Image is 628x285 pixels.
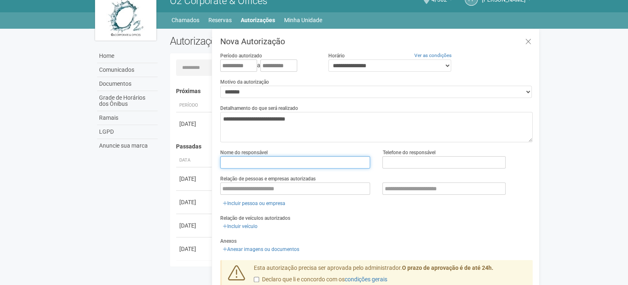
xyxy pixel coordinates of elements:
[220,214,290,222] label: Relação de veículos autorizados
[220,105,298,112] label: Detalhamento do que será realizado
[345,276,387,283] a: condições gerais
[176,88,527,94] h4: Próximas
[220,37,533,46] h3: Nova Autorização
[254,276,387,284] label: Declaro que li e concordo com os
[208,14,232,26] a: Reservas
[220,149,268,156] label: Nome do responsável
[179,198,210,206] div: [DATE]
[97,125,158,139] a: LGPD
[97,77,158,91] a: Documentos
[220,175,316,182] label: Relação de pessoas e empresas autorizadas
[328,52,345,59] label: Horário
[179,221,210,230] div: [DATE]
[176,144,527,150] h4: Passadas
[179,120,210,128] div: [DATE]
[220,237,237,245] label: Anexos
[176,99,213,112] th: Período
[172,14,199,26] a: Chamados
[284,14,322,26] a: Minha Unidade
[220,245,302,254] a: Anexar imagens ou documentos
[220,59,316,72] div: a
[402,264,493,271] strong: O prazo de aprovação é de até 24h.
[414,52,452,58] a: Ver as condições
[97,63,158,77] a: Comunicados
[241,14,275,26] a: Autorizações
[179,245,210,253] div: [DATE]
[97,111,158,125] a: Ramais
[220,78,269,86] label: Motivo da autorização
[97,49,158,63] a: Home
[170,35,345,47] h2: Autorizações
[97,91,158,111] a: Grade de Horários dos Ônibus
[220,222,260,231] a: Incluir veículo
[97,139,158,153] a: Anuncie sua marca
[176,154,213,167] th: Data
[179,175,210,183] div: [DATE]
[254,277,259,282] input: Declaro que li e concordo com oscondições gerais
[382,149,435,156] label: Telefone do responsável
[220,199,288,208] a: Incluir pessoa ou empresa
[220,52,262,59] label: Período autorizado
